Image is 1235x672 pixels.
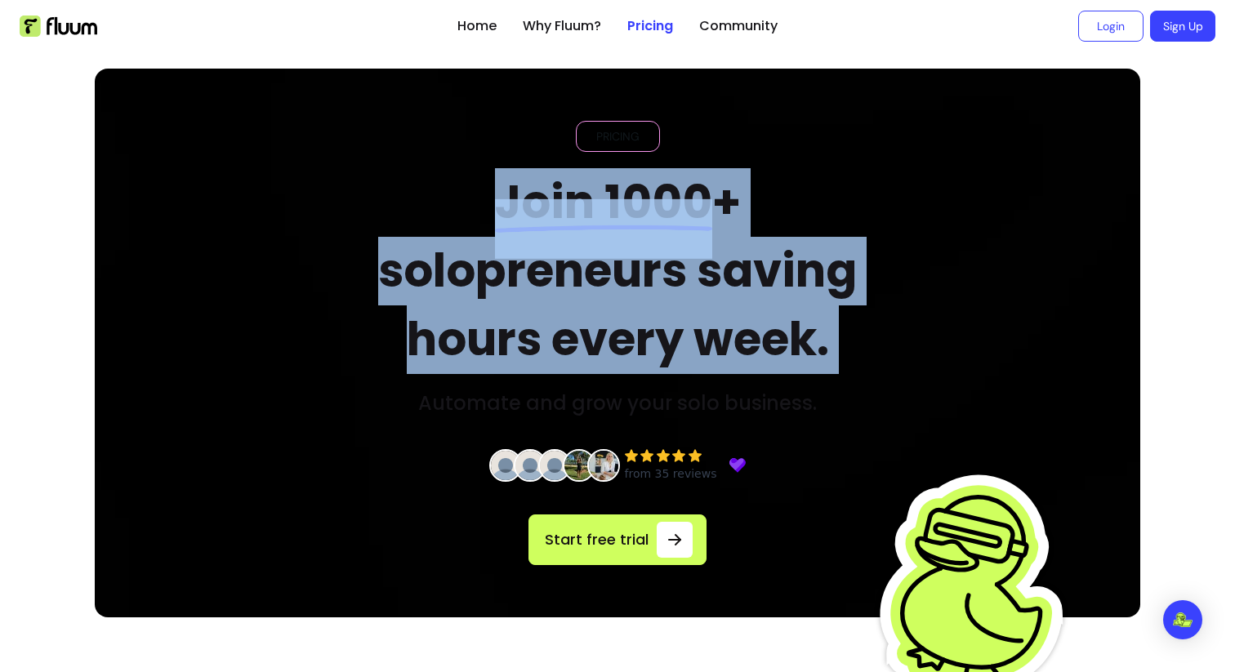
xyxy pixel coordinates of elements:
span: PRICING [590,128,646,145]
a: Start free trial [528,514,707,565]
a: Pricing [627,16,673,36]
a: Community [699,16,778,36]
div: Open Intercom Messenger [1163,600,1202,639]
a: Sign Up [1150,11,1215,42]
a: Home [457,16,497,36]
a: Why Fluum? [523,16,601,36]
span: Join 1000 [495,170,712,234]
span: Start free trial [542,528,650,551]
img: Fluum Logo [20,16,97,37]
h3: Automate and grow your solo business. [418,390,817,416]
h2: + solopreneurs saving hours every week. [341,168,894,374]
a: Login [1078,11,1144,42]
